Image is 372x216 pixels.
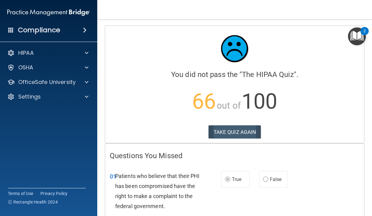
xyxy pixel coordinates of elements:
h4: You did not pass the " ". [110,71,360,78]
img: PMB logo [7,6,90,19]
span: The HIPAA Quiz [242,70,294,79]
span: Ⓒ Rectangle Health 2024 [8,199,58,205]
span: out of [217,100,241,111]
div: 2 [363,31,366,39]
input: False [263,177,268,182]
span: Patients who believe that their PHI has been compromised have the right to make a complaint to th... [115,173,200,210]
span: False [270,176,282,182]
h4: Questions You Missed [110,152,360,160]
p: OSHA [18,64,33,71]
p: OfficeSafe University [18,78,76,86]
a: HIPAA [7,49,88,57]
a: Settings [7,93,88,100]
img: sad_face.ecc698e2.jpg [216,30,253,67]
button: Open Resource Center, 2 new notifications [348,27,366,45]
span: True [232,176,241,182]
p: HIPAA [18,49,34,57]
span: 100 [242,89,277,114]
iframe: Drift Widget Chat Controller [342,183,365,206]
a: OSHA [7,64,88,71]
a: Privacy Policy [40,190,68,197]
span: 66 [192,89,216,114]
h4: Compliance [18,26,60,34]
p: Settings [18,93,41,100]
a: Terms of Use [8,190,33,197]
input: True [225,177,230,182]
a: OfficeSafe University [7,78,88,86]
button: TAKE QUIZ AGAIN [208,125,261,139]
span: 01 [110,173,116,180]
